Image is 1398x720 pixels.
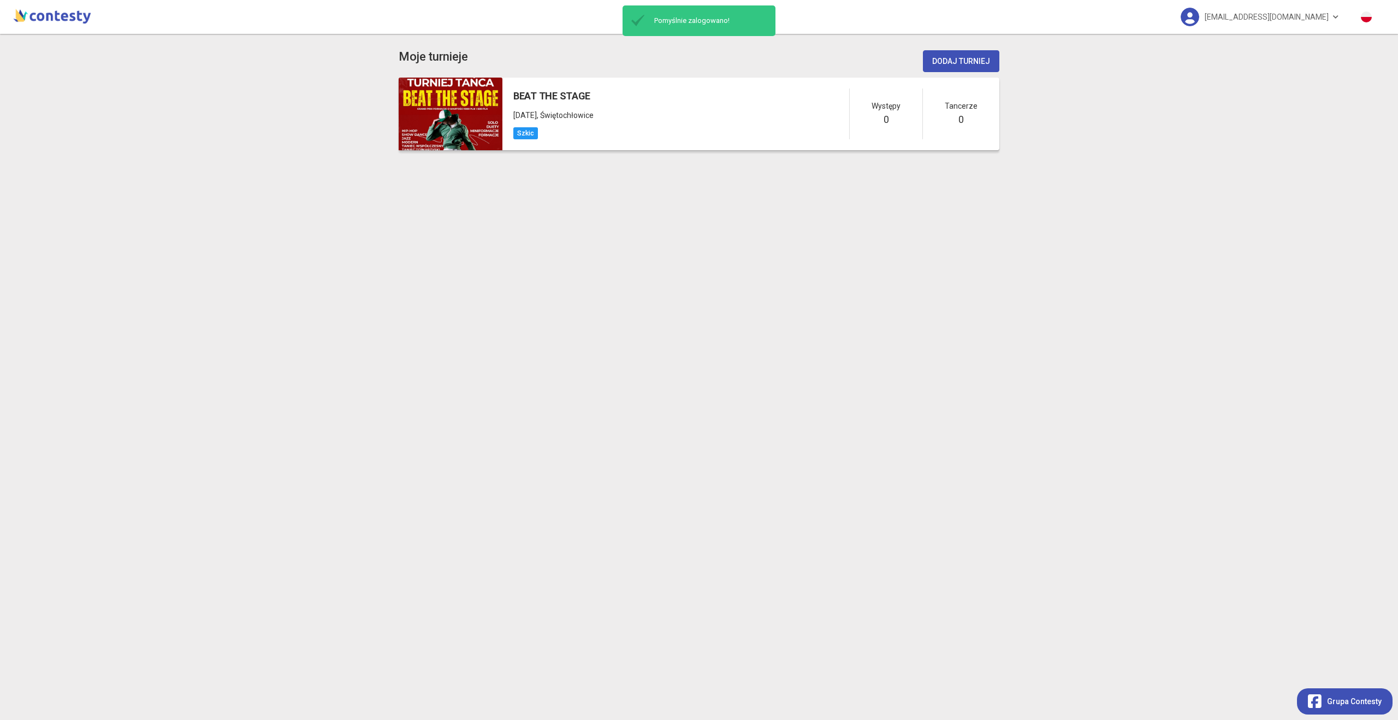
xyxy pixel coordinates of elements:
h3: Moje turnieje [399,48,468,67]
app-title: competition-list.title [399,48,468,67]
button: Dodaj turniej [923,50,999,72]
span: Występy [872,100,901,112]
h5: BEAT THE STAGE [513,88,594,104]
span: Grupa Contesty [1327,695,1382,707]
span: Tancerze [945,100,978,112]
span: Szkic [513,127,538,139]
h5: 0 [958,112,964,127]
span: Pomyślnie zalogowano! [649,16,771,26]
span: [DATE] [513,111,537,120]
span: [EMAIL_ADDRESS][DOMAIN_NAME] [1205,5,1329,28]
span: , Świętochłowice [537,111,594,120]
h5: 0 [884,112,889,127]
